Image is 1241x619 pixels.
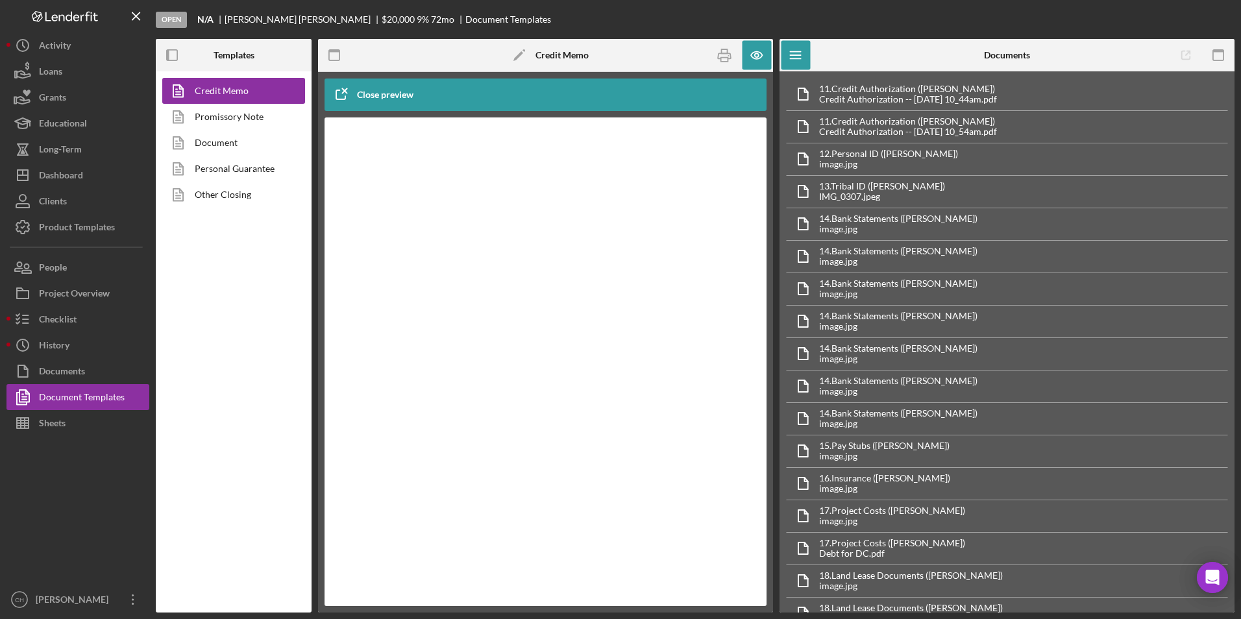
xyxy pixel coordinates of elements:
button: CH[PERSON_NAME] [6,587,149,613]
a: Promissory Note [162,104,299,130]
div: image.jpg [819,516,965,526]
div: 16. Insurance ([PERSON_NAME]) [819,473,950,483]
div: 15. Pay Stubs ([PERSON_NAME]) [819,441,950,451]
div: 13. Tribal ID ([PERSON_NAME]) [819,181,945,191]
div: Sheets [39,410,66,439]
b: N/A [197,14,214,25]
b: Documents [984,50,1030,60]
button: Long-Term [6,136,149,162]
div: 11. Credit Authorization ([PERSON_NAME]) [819,84,997,94]
div: Clients [39,188,67,217]
div: image.jpg [819,419,977,429]
span: $20,000 [382,14,415,25]
div: Loans [39,58,62,88]
div: 14. Bank Statements ([PERSON_NAME]) [819,213,977,224]
div: 14. Bank Statements ([PERSON_NAME]) [819,343,977,354]
div: People [39,254,67,284]
div: [PERSON_NAME] [32,587,117,616]
b: Credit Memo [535,50,589,60]
button: Project Overview [6,280,149,306]
div: 18. Land Lease Documents ([PERSON_NAME]) [819,570,1003,581]
button: Close preview [325,82,426,108]
div: Document Templates [465,14,551,25]
button: Loans [6,58,149,84]
div: image.jpg [819,451,950,461]
button: Clients [6,188,149,214]
button: History [6,332,149,358]
div: Open [156,12,187,28]
div: Project Overview [39,280,110,309]
div: image.jpg [819,386,977,396]
div: Educational [39,110,87,140]
div: Close preview [357,82,413,108]
button: Dashboard [6,162,149,188]
div: image.jpg [819,224,977,234]
div: image.jpg [819,483,950,494]
button: Product Templates [6,214,149,240]
div: 11. Credit Authorization ([PERSON_NAME]) [819,116,997,127]
div: Credit Authorization -- [DATE] 10_44am.pdf [819,94,997,104]
div: Open Intercom Messenger [1197,562,1228,593]
div: 18. Land Lease Documents ([PERSON_NAME]) [819,603,1003,613]
div: image.jpg [819,256,977,267]
button: Educational [6,110,149,136]
a: Document [162,130,299,156]
div: 9 % [417,14,429,25]
button: Document Templates [6,384,149,410]
div: 14. Bank Statements ([PERSON_NAME]) [819,376,977,386]
div: image.jpg [819,354,977,364]
div: [PERSON_NAME] [PERSON_NAME] [225,14,382,25]
div: Debt for DC.pdf [819,548,965,559]
div: Documents [39,358,85,387]
div: image.jpg [819,289,977,299]
button: Sheets [6,410,149,436]
text: CH [15,596,24,603]
button: Documents [6,358,149,384]
button: People [6,254,149,280]
iframe: Rich Text Area [350,130,741,593]
a: Credit Memo [162,78,299,104]
div: Credit Authorization -- [DATE] 10_54am.pdf [819,127,997,137]
div: Document Templates [39,384,125,413]
div: IMG_0307.jpeg [819,191,945,202]
div: Grants [39,84,66,114]
div: 14. Bank Statements ([PERSON_NAME]) [819,246,977,256]
button: Activity [6,32,149,58]
div: image.jpg [819,321,977,332]
div: Activity [39,32,71,62]
div: 12. Personal ID ([PERSON_NAME]) [819,149,958,159]
b: Templates [214,50,254,60]
div: Product Templates [39,214,115,243]
div: History [39,332,69,361]
div: 14. Bank Statements ([PERSON_NAME]) [819,408,977,419]
div: Long-Term [39,136,82,165]
div: 17. Project Costs ([PERSON_NAME]) [819,505,965,516]
div: Dashboard [39,162,83,191]
div: Checklist [39,306,77,335]
div: 14. Bank Statements ([PERSON_NAME]) [819,311,977,321]
button: Checklist [6,306,149,332]
div: image.jpg [819,159,958,169]
div: image.jpg [819,581,1003,591]
a: Personal Guarantee [162,156,299,182]
div: 72 mo [431,14,454,25]
button: Grants [6,84,149,110]
div: 14. Bank Statements ([PERSON_NAME]) [819,278,977,289]
div: 17. Project Costs ([PERSON_NAME]) [819,538,965,548]
a: Other Closing [162,182,299,208]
